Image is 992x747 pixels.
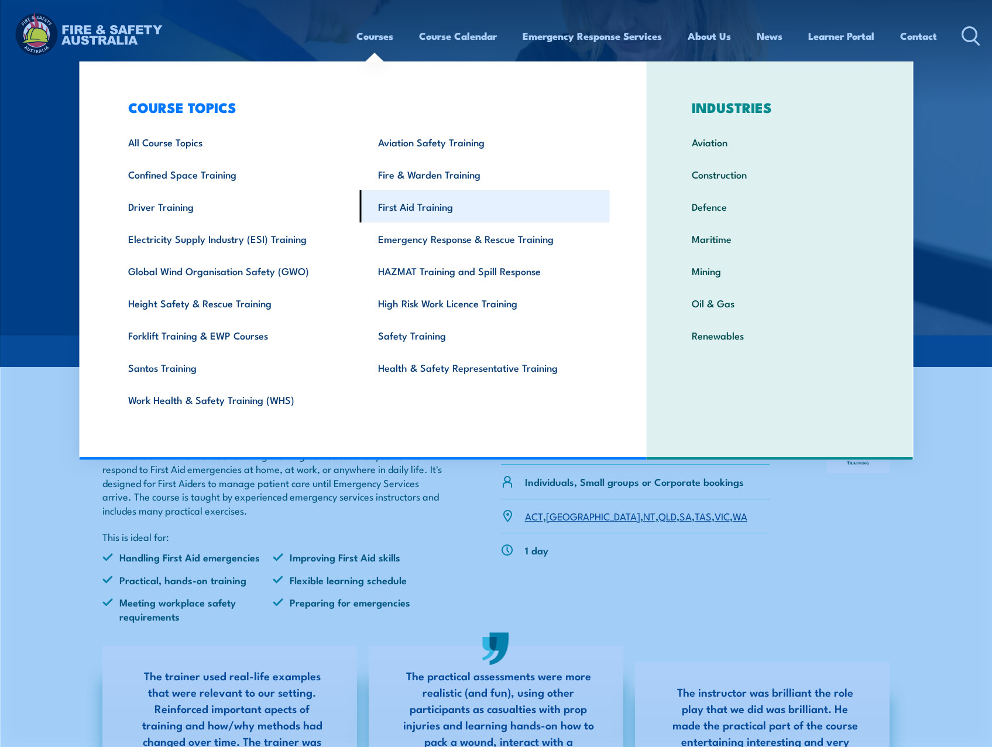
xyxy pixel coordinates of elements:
li: Practical, hands-on training [102,573,273,587]
a: WA [733,509,747,523]
a: SA [679,509,692,523]
a: Emergency Response Services [523,20,662,52]
a: Health & Safety Representative Training [360,351,610,383]
p: , , , , , , , [525,509,747,523]
a: News [757,20,782,52]
a: Global Wind Organisation Safety (GWO) [110,255,360,287]
a: Defence [674,190,886,222]
a: Emergency Response & Rescue Training [360,222,610,255]
a: ACT [525,509,543,523]
a: Work Health & Safety Training (WHS) [110,383,360,416]
a: QLD [658,509,677,523]
a: All Course Topics [110,126,360,158]
a: Mining [674,255,886,287]
li: Meeting workplace safety requirements [102,595,273,623]
li: Flexible learning schedule [273,573,444,587]
a: Learner Portal [808,20,874,52]
a: First Aid Training [360,190,610,222]
p: 1 day [525,543,548,557]
a: Course Calendar [419,20,497,52]
a: Courses [356,20,393,52]
a: Height Safety & Rescue Training [110,287,360,319]
a: Construction [674,158,886,190]
a: Oil & Gas [674,287,886,319]
a: Maritime [674,222,886,255]
h3: COURSE TOPICS [110,99,610,115]
li: Handling First Aid emergencies [102,550,273,564]
a: Safety Training [360,319,610,351]
a: Renewables [674,319,886,351]
a: Forklift Training & EWP Courses [110,319,360,351]
p: Our Provide First Aid Blended Learning Training Course teaches you how to respond to First Aid em... [102,448,444,517]
a: HAZMAT Training and Spill Response [360,255,610,287]
a: Electricity Supply Industry (ESI) Training [110,222,360,255]
a: Aviation [674,126,886,158]
a: Aviation Safety Training [360,126,610,158]
h3: INDUSTRIES [674,99,886,115]
li: Preparing for emergencies [273,595,444,623]
a: Contact [900,20,937,52]
p: This is ideal for: [102,530,444,543]
a: Santos Training [110,351,360,383]
a: VIC [715,509,730,523]
a: Driver Training [110,190,360,222]
p: Individuals, Small groups or Corporate bookings [525,475,744,488]
a: About Us [688,20,731,52]
a: NT [643,509,655,523]
li: Improving First Aid skills [273,550,444,564]
a: High Risk Work Licence Training [360,287,610,319]
a: TAS [695,509,712,523]
a: Confined Space Training [110,158,360,190]
a: [GEOGRAPHIC_DATA] [546,509,640,523]
a: Fire & Warden Training [360,158,610,190]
